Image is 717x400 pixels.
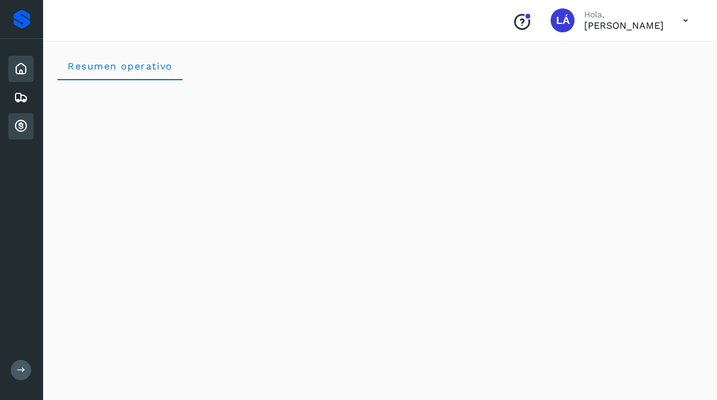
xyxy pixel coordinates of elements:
[584,20,664,31] p: Luis Ángel Romero Gómez
[584,10,664,20] p: Hola,
[8,84,34,111] div: Embarques
[67,60,173,72] span: Resumen operativo
[8,113,34,140] div: Cuentas por cobrar
[8,56,34,82] div: Inicio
